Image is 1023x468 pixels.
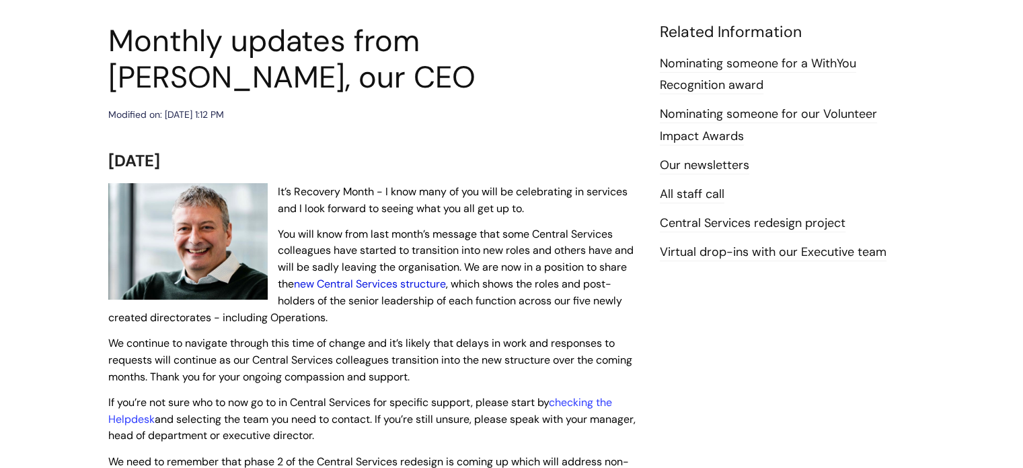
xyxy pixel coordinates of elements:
[660,215,845,232] a: Central Services redesign project
[108,183,268,300] img: WithYou Chief Executive Simon Phillips pictured looking at the camera and smiling
[660,55,856,94] a: Nominating someone for a WithYou Recognition award
[108,106,224,123] div: Modified on: [DATE] 1:12 PM
[108,23,640,96] h1: Monthly updates from [PERSON_NAME], our CEO
[660,186,724,203] a: All staff call
[108,395,612,426] a: checking the Helpdesk
[660,106,877,145] a: Nominating someone for our Volunteer Impact Awards
[108,227,634,325] span: You will know from last month’s message that some Central Services colleagues have started to tra...
[108,150,160,171] span: [DATE]
[660,23,915,42] h4: Related Information
[660,244,886,261] a: Virtual drop-ins with our Executive team
[660,157,749,174] a: Our newsletters
[108,395,636,443] span: If you’re not sure who to now go to in Central Services for specific support, please start by and...
[294,277,446,291] a: new Central Services structure
[108,336,632,384] span: We continue to navigate through this time of change and it’s likely that delays in work and respo...
[278,185,628,215] span: It’s Recovery Month - I know many of you will be celebrating in services and I look forward to se...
